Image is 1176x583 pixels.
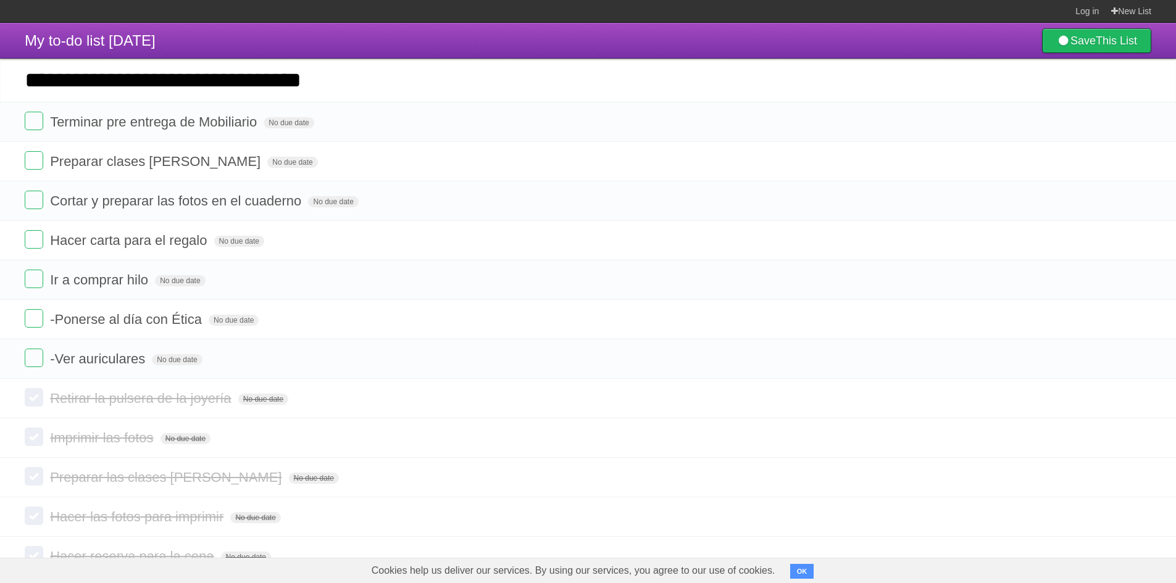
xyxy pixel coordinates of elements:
[25,428,43,446] label: Done
[25,151,43,170] label: Done
[214,236,264,247] span: No due date
[25,349,43,367] label: Done
[50,469,285,485] span: Preparar las clases [PERSON_NAME]
[50,351,148,366] span: -Ver auriculares
[25,32,156,49] span: My to-do list [DATE]
[25,191,43,209] label: Done
[1042,28,1151,53] a: SaveThis List
[25,546,43,564] label: Done
[50,272,151,287] span: Ir a comprar hilo
[50,233,210,248] span: Hacer carta para el regalo
[289,473,339,484] span: No due date
[50,312,205,327] span: -Ponerse al día con Ética
[209,315,259,326] span: No due date
[161,433,211,444] span: No due date
[790,564,814,579] button: OK
[238,394,288,405] span: No due date
[152,354,202,365] span: No due date
[50,391,234,406] span: Retirar la pulsera de la joyería
[50,193,304,209] span: Cortar y preparar las fotos en el cuaderno
[25,507,43,525] label: Done
[25,467,43,486] label: Done
[25,388,43,407] label: Done
[50,154,264,169] span: Preparar clases [PERSON_NAME]
[50,548,217,564] span: Hacer reserva para la cena
[50,114,260,130] span: Terminar pre entrega de Mobiliario
[359,558,788,583] span: Cookies help us deliver our services. By using our services, you agree to our use of cookies.
[1096,35,1137,47] b: This List
[264,117,314,128] span: No due date
[50,430,156,445] span: Imprimir las fotos
[267,157,317,168] span: No due date
[221,552,271,563] span: No due date
[25,112,43,130] label: Done
[25,270,43,288] label: Done
[50,509,227,524] span: Hacer las fotos para imprimir
[230,512,280,523] span: No due date
[25,309,43,328] label: Done
[155,275,205,286] span: No due date
[25,230,43,249] label: Done
[308,196,358,207] span: No due date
